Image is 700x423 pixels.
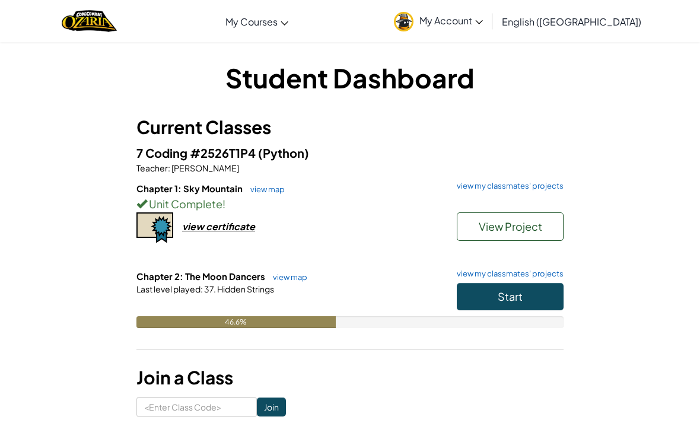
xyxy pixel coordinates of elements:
[496,5,647,37] a: English ([GEOGRAPHIC_DATA])
[222,197,225,211] span: !
[479,220,542,233] span: View Project
[451,182,564,190] a: view my classmates' projects
[244,185,285,194] a: view map
[170,163,239,173] span: [PERSON_NAME]
[267,272,307,282] a: view map
[136,364,564,391] h3: Join a Class
[451,270,564,278] a: view my classmates' projects
[419,14,483,27] span: My Account
[136,145,258,160] span: 7 Coding #2526T1P4
[258,145,309,160] span: (Python)
[136,271,267,282] span: Chapter 2: The Moon Dancers
[136,183,244,194] span: Chapter 1: Sky Mountain
[136,284,201,294] span: Last level played
[136,212,173,243] img: certificate-icon.png
[136,163,168,173] span: Teacher
[62,9,117,33] img: Home
[203,284,216,294] span: 37.
[147,197,222,211] span: Unit Complete
[136,316,336,328] div: 46.6%
[257,397,286,416] input: Join
[62,9,117,33] a: Ozaria by CodeCombat logo
[457,283,564,310] button: Start
[394,12,413,31] img: avatar
[136,59,564,96] h1: Student Dashboard
[388,2,489,40] a: My Account
[457,212,564,241] button: View Project
[136,397,257,417] input: <Enter Class Code>
[201,284,203,294] span: :
[502,15,641,28] span: English ([GEOGRAPHIC_DATA])
[225,15,278,28] span: My Courses
[168,163,170,173] span: :
[136,220,255,233] a: view certificate
[136,114,564,141] h3: Current Classes
[182,220,255,233] div: view certificate
[219,5,294,37] a: My Courses
[216,284,274,294] span: Hidden Strings
[498,290,523,303] span: Start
